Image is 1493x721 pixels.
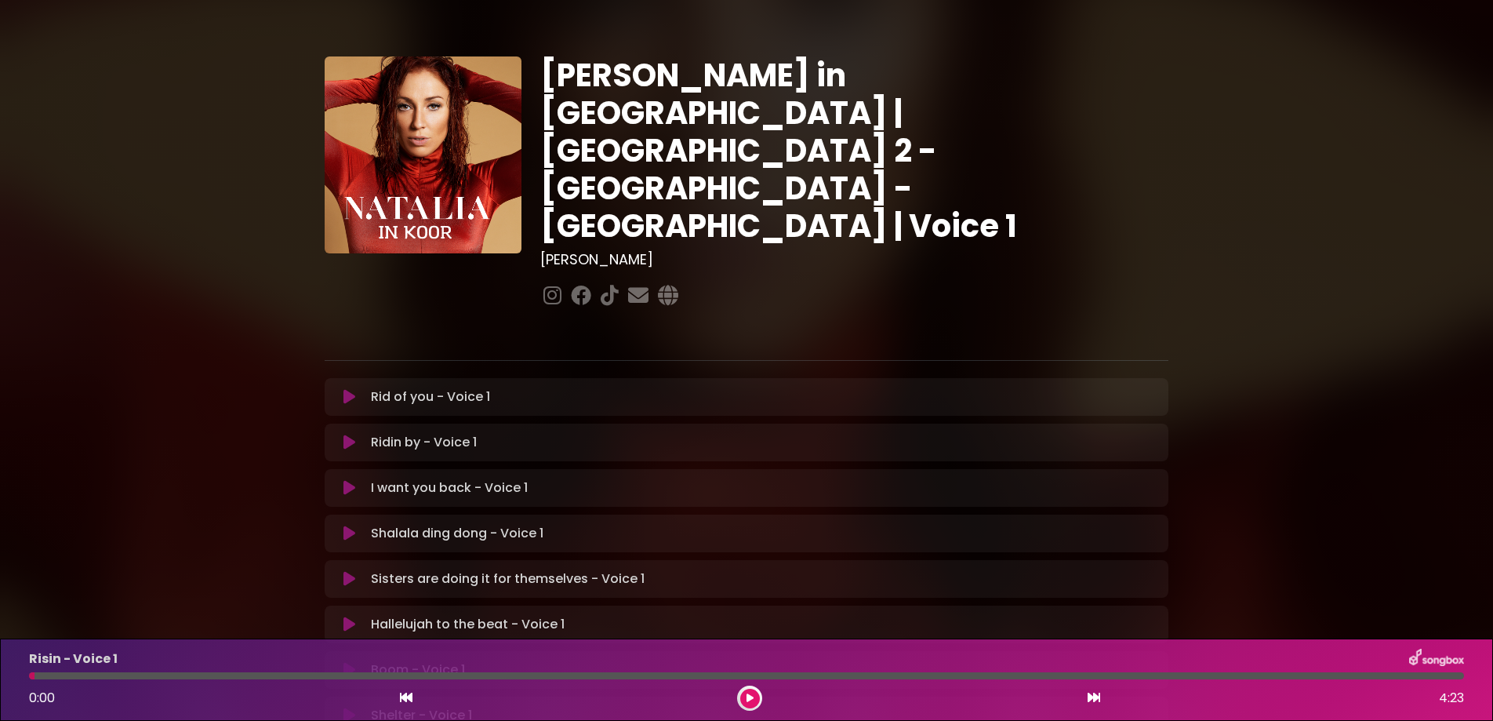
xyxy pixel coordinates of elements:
h3: [PERSON_NAME] [540,251,1168,268]
p: Shalala ding dong - Voice 1 [371,524,543,543]
p: I want you back - Voice 1 [371,479,528,497]
p: Rid of you - Voice 1 [371,388,490,406]
span: 4:23 [1439,689,1464,708]
span: 0:00 [29,689,55,707]
img: songbox-logo-white.png [1409,649,1464,669]
p: Ridin by - Voice 1 [371,433,477,452]
img: YTVS25JmS9CLUqXqkEhs [325,56,521,253]
h1: [PERSON_NAME] in [GEOGRAPHIC_DATA] | [GEOGRAPHIC_DATA] 2 - [GEOGRAPHIC_DATA] - [GEOGRAPHIC_DATA] ... [540,56,1168,245]
p: Risin - Voice 1 [29,650,118,668]
p: Hallelujah to the beat - Voice 1 [371,615,565,634]
p: Sisters are doing it for themselves - Voice 1 [371,570,645,588]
